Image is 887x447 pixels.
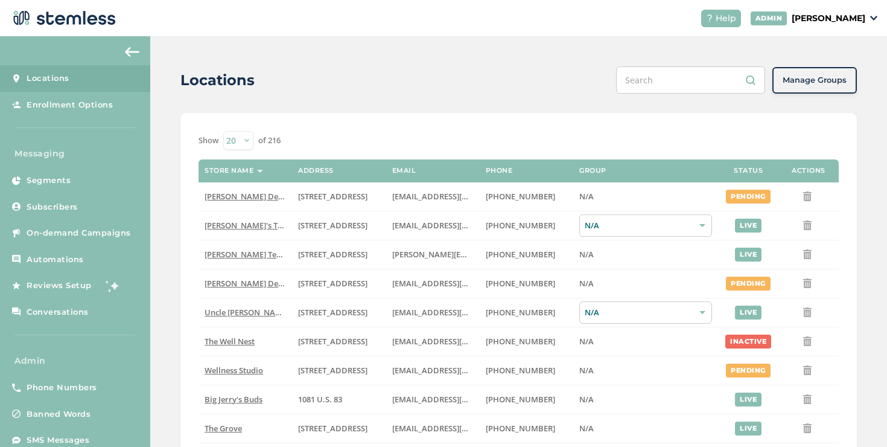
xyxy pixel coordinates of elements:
[392,365,524,376] span: [EMAIL_ADDRESS][DOMAIN_NAME]
[486,278,555,289] span: [PHONE_NUMBER]
[205,249,304,260] span: [PERSON_NAME] Test store
[10,6,116,30] img: logo-dark-0685b13c.svg
[27,175,71,187] span: Segments
[726,277,771,291] div: pending
[298,394,380,405] label: 1081 U.S. 83
[751,11,787,25] div: ADMIN
[735,219,761,233] div: live
[579,214,712,237] div: N/A
[205,307,335,318] span: Uncle [PERSON_NAME]’s King Circle
[205,220,310,231] span: [PERSON_NAME]'s Test Store
[735,306,761,320] div: live
[205,394,286,405] label: Big Jerry's Buds
[486,307,567,318] label: (907) 330-7833
[27,72,69,85] span: Locations
[392,336,524,347] span: [EMAIL_ADDRESS][DOMAIN_NAME]
[27,201,78,213] span: Subscribers
[392,249,474,260] label: swapnil@stemless.co
[486,423,555,434] span: [PHONE_NUMBER]
[392,394,524,405] span: [EMAIL_ADDRESS][DOMAIN_NAME]
[486,167,513,175] label: Phone
[205,307,286,318] label: Uncle Herb’s King Circle
[486,423,567,434] label: (619) 600-1269
[27,306,89,318] span: Conversations
[870,16,877,21] img: icon_down-arrow-small-66adaf34.svg
[205,220,286,231] label: Brian's Test Store
[735,248,761,262] div: live
[205,167,253,175] label: Store name
[205,278,305,289] span: [PERSON_NAME] Delivery 4
[725,335,771,349] div: inactive
[486,365,567,376] label: (269) 929-8463
[778,159,839,182] th: Actions
[125,47,139,57] img: icon-arrow-back-accent-c549486e.svg
[27,280,92,292] span: Reviews Setup
[579,167,606,175] label: Group
[827,389,887,447] iframe: Chat Widget
[298,336,367,347] span: [STREET_ADDRESS]
[486,336,555,347] span: [PHONE_NUMBER]
[392,191,474,202] label: arman91488@gmail.com
[205,191,286,202] label: Hazel Delivery
[205,191,299,202] span: [PERSON_NAME] Delivery
[486,220,555,231] span: [PHONE_NUMBER]
[205,394,262,405] span: Big Jerry's Buds
[298,278,380,289] label: 17523 Ventura Boulevard
[486,394,567,405] label: (580) 539-1118
[298,336,380,347] label: 1005 4th Avenue
[716,12,736,25] span: Help
[27,99,113,111] span: Enrollment Options
[392,423,524,434] span: [EMAIL_ADDRESS][DOMAIN_NAME]
[726,364,771,378] div: pending
[205,423,242,434] span: The Grove
[392,307,474,318] label: christian@uncleherbsak.com
[199,135,218,147] label: Show
[392,336,474,347] label: vmrobins@gmail.com
[726,190,771,204] div: pending
[486,278,567,289] label: (818) 561-0790
[257,170,263,173] img: icon-sort-1e1d7615.svg
[579,278,712,289] label: N/A
[27,382,97,394] span: Phone Numbers
[579,394,712,405] label: N/A
[734,167,763,175] label: Status
[486,220,567,231] label: (503) 804-9208
[27,254,84,266] span: Automations
[27,227,131,239] span: On-demand Campaigns
[486,191,567,202] label: (818) 561-0790
[392,220,474,231] label: brianashen@gmail.com
[205,336,286,347] label: The Well Nest
[735,393,761,407] div: live
[392,191,524,202] span: [EMAIL_ADDRESS][DOMAIN_NAME]
[735,422,761,436] div: live
[258,135,281,147] label: of 216
[205,336,255,347] span: The Well Nest
[298,307,380,318] label: 209 King Circle
[579,336,712,347] label: N/A
[298,365,367,376] span: [STREET_ADDRESS]
[298,365,380,376] label: 123 Main Street
[486,249,567,260] label: (503) 332-4545
[298,423,380,434] label: 8155 Center Street
[486,249,555,260] span: [PHONE_NUMBER]
[205,365,286,376] label: Wellness Studio
[579,365,712,376] label: N/A
[298,191,367,202] span: [STREET_ADDRESS]
[392,394,474,405] label: info@bigjerrysbuds.com
[298,249,380,260] label: 5241 Center Boulevard
[298,167,334,175] label: Address
[27,434,89,446] span: SMS Messages
[392,249,585,260] span: [PERSON_NAME][EMAIL_ADDRESS][DOMAIN_NAME]
[298,394,342,405] span: 1081 U.S. 83
[392,220,524,231] span: [EMAIL_ADDRESS][DOMAIN_NAME]
[298,191,380,202] label: 17523 Ventura Boulevard
[579,423,712,434] label: N/A
[27,408,91,420] span: Banned Words
[205,278,286,289] label: Hazel Delivery 4
[298,278,367,289] span: [STREET_ADDRESS]
[579,191,712,202] label: N/A
[486,394,555,405] span: [PHONE_NUMBER]
[392,278,474,289] label: arman91488@gmail.com
[205,365,263,376] span: Wellness Studio
[298,423,367,434] span: [STREET_ADDRESS]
